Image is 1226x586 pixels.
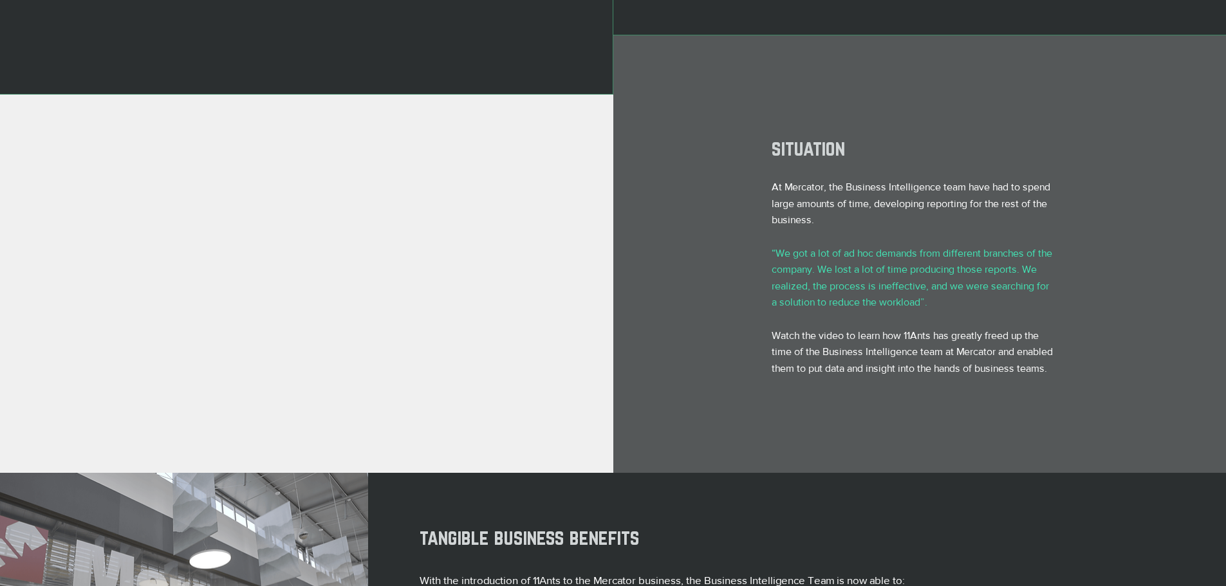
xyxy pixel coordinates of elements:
span: tangible business benefits [420,526,640,549]
span: “We got a lot of ad hoc demands from different branches of the company. We lost a lot of time pro... [772,248,1052,308]
p: Watch the video to learn how 11Ants has greatly freed up the time of the Business Intelligence te... [772,327,1054,377]
p: At Mercator, the Business Intelligence team have had to spend large amounts of time, developing r... [772,179,1054,228]
h2: situation [772,136,1068,160]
